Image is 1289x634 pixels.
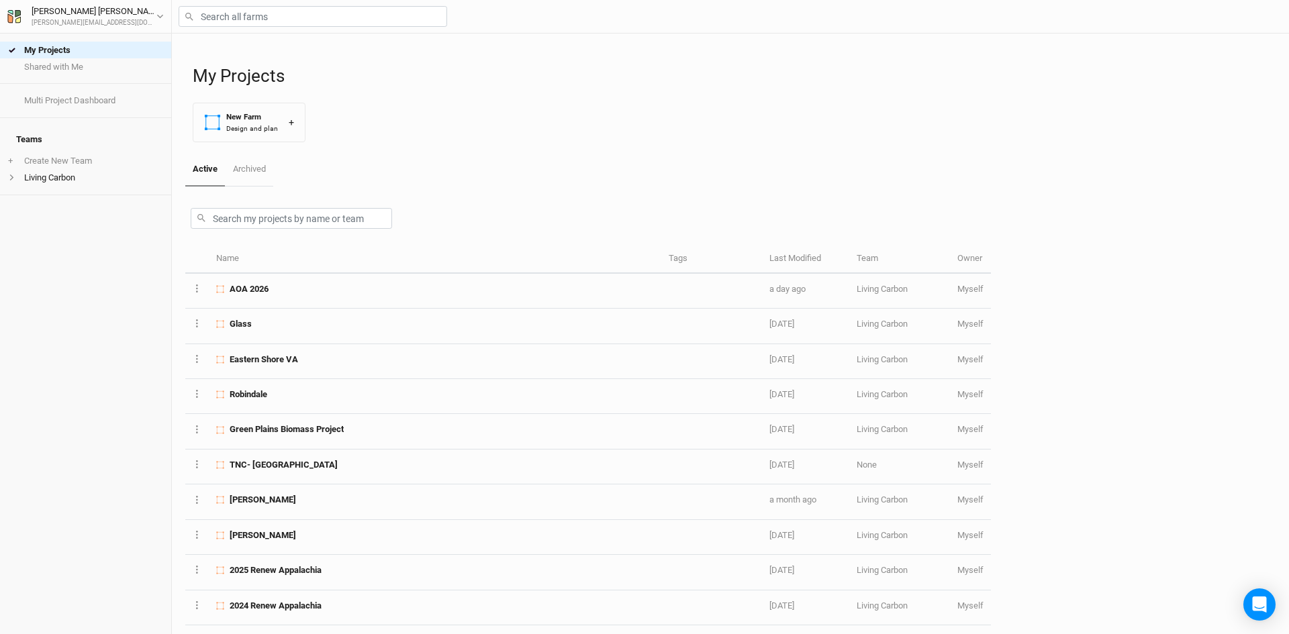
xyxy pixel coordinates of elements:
span: Jul 23, 2025 3:55 PM [769,530,794,540]
span: andy@livingcarbon.com [957,354,984,364]
h1: My Projects [193,66,1276,87]
span: Aug 22, 2025 8:26 AM [769,424,794,434]
span: Sep 10, 2025 11:45 AM [769,284,806,294]
span: Sep 8, 2025 2:07 PM [769,319,794,329]
span: Phillips [230,494,296,506]
td: None [849,450,950,484]
span: andy@livingcarbon.com [957,600,984,611]
span: Robindale [230,388,267,401]
th: Owner [950,245,991,274]
span: andy@livingcarbon.com [957,530,984,540]
a: Archived [225,153,273,185]
h4: Teams [8,126,163,153]
td: Living Carbon [849,414,950,449]
span: 2024 Renew Appalachia [230,600,322,612]
td: Living Carbon [849,520,950,555]
input: Search my projects by name or team [191,208,392,229]
div: [PERSON_NAME] [PERSON_NAME] [32,5,156,18]
span: Aug 25, 2025 1:33 PM [769,389,794,399]
span: + [8,156,13,166]
div: [PERSON_NAME][EMAIL_ADDRESS][DOMAIN_NAME] [32,18,156,28]
a: Active [185,153,225,187]
span: andy@livingcarbon.com [957,284,984,294]
span: Green Plains Biomass Project [230,423,344,435]
th: Tags [661,245,762,274]
span: Glass [230,318,252,330]
th: Name [209,245,661,274]
span: Aug 26, 2025 9:06 AM [769,354,794,364]
div: Open Intercom Messenger [1243,588,1276,621]
td: Living Carbon [849,309,950,344]
span: TNC- VA [230,459,338,471]
span: Wisniewski [230,529,296,541]
th: Last Modified [762,245,849,274]
td: Living Carbon [849,555,950,590]
td: Living Carbon [849,590,950,625]
span: 2025 Renew Appalachia [230,564,322,576]
td: Living Carbon [849,484,950,519]
input: Search all farms [179,6,447,27]
td: Living Carbon [849,344,950,379]
span: andy@livingcarbon.com [957,565,984,575]
span: Aug 13, 2025 12:28 PM [769,494,816,505]
button: [PERSON_NAME] [PERSON_NAME][PERSON_NAME][EMAIL_ADDRESS][DOMAIN_NAME] [7,4,164,28]
span: andy@livingcarbon.com [957,389,984,399]
span: AOA 2026 [230,283,269,295]
span: Eastern Shore VA [230,354,298,366]
button: New FarmDesign and plan+ [193,103,305,142]
span: Jul 23, 2025 3:49 PM [769,565,794,575]
div: + [289,115,294,129]
span: andy@livingcarbon.com [957,424,984,434]
span: andy@livingcarbon.com [957,319,984,329]
td: Living Carbon [849,379,950,414]
span: andy@livingcarbon.com [957,494,984,505]
span: Aug 19, 2025 10:45 AM [769,460,794,470]
div: New Farm [226,111,278,123]
span: andy@livingcarbon.com [957,460,984,470]
div: Design and plan [226,123,278,134]
span: Jul 23, 2025 3:27 PM [769,600,794,611]
th: Team [849,245,950,274]
td: Living Carbon [849,274,950,309]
